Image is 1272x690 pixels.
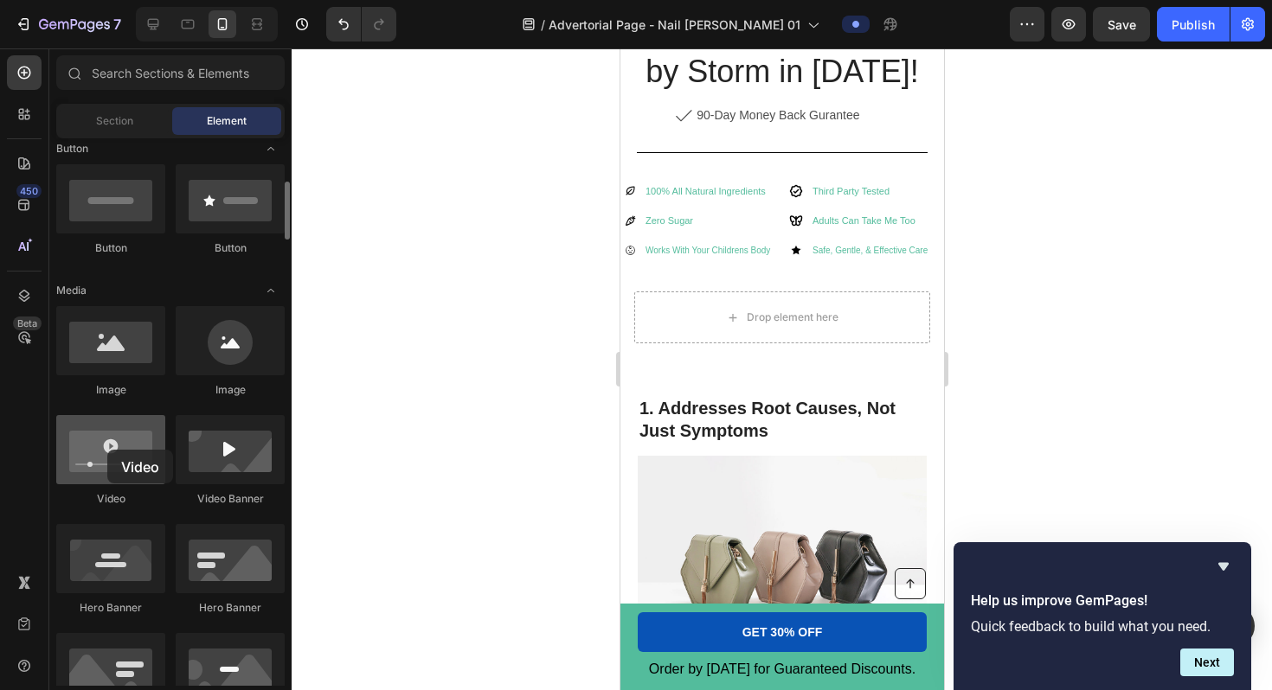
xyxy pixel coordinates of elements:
[1108,17,1136,32] span: Save
[620,48,944,690] iframe: Design area
[257,135,285,163] span: Toggle open
[541,16,545,34] span: /
[257,277,285,304] span: Toggle open
[971,591,1234,611] h2: Help us improve GemPages!
[1157,7,1230,42] button: Publish
[549,16,800,34] span: Advertorial Page - Nail [PERSON_NAME] 01
[1180,648,1234,676] button: Next question
[971,618,1234,635] p: Quick feedback to build what you need.
[176,240,285,256] div: Button
[56,283,87,298] span: Media
[13,316,42,330] div: Beta
[16,184,42,198] div: 450
[56,55,285,90] input: Search Sections & Elements
[1093,7,1150,42] button: Save
[176,491,285,507] div: Video Banner
[1172,16,1215,34] div: Publish
[113,14,121,35] p: 7
[7,7,129,42] button: 7
[96,113,133,129] span: Section
[176,600,285,616] div: Hero Banner
[971,556,1234,676] div: Help us improve GemPages!
[326,7,396,42] div: Undo/Redo
[176,382,285,398] div: Image
[1213,556,1234,577] button: Hide survey
[56,491,165,507] div: Video
[56,141,88,157] span: Button
[207,113,247,129] span: Element
[56,240,165,256] div: Button
[56,382,165,398] div: Image
[56,600,165,616] div: Hero Banner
